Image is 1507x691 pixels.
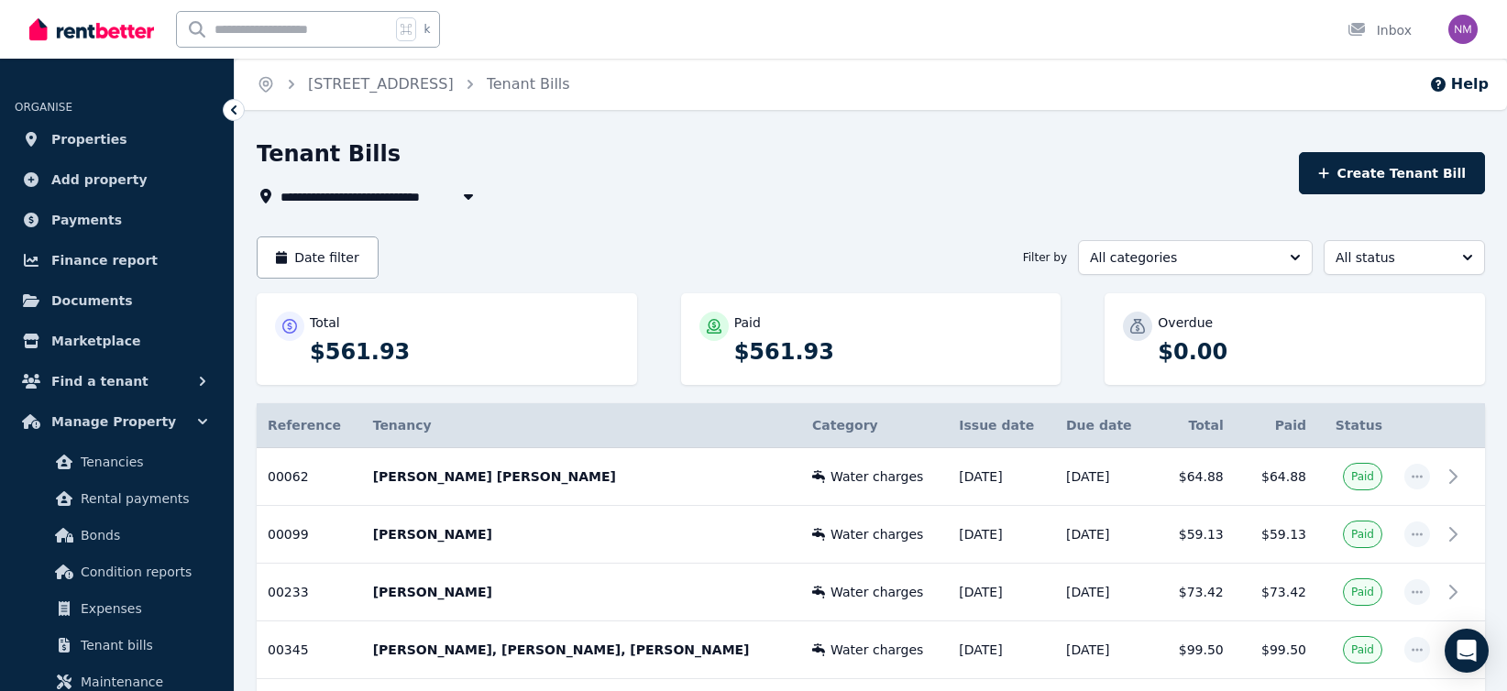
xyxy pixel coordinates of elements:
span: Water charges [830,525,923,543]
span: Paid [1351,469,1374,484]
a: Properties [15,121,219,158]
div: Open Intercom Messenger [1445,629,1489,673]
span: Tenancies [81,451,204,473]
th: Status [1317,403,1393,448]
span: Documents [51,290,133,312]
p: $561.93 [310,337,619,367]
td: $99.50 [1235,621,1317,679]
th: Issue date [948,403,1055,448]
span: k [423,22,430,37]
th: Category [801,403,948,448]
span: Properties [51,128,127,150]
span: Manage Property [51,411,176,433]
span: Finance report [51,249,158,271]
img: Navi Motay [1448,15,1478,44]
span: Water charges [830,583,923,601]
a: Rental payments [22,480,212,517]
span: 00233 [268,585,309,599]
a: Payments [15,202,219,238]
a: Add property [15,161,219,198]
p: [PERSON_NAME] [PERSON_NAME] [373,467,790,486]
button: Find a tenant [15,363,219,400]
span: 00062 [268,469,309,484]
p: Total [310,313,340,332]
span: Add property [51,169,148,191]
p: Paid [734,313,761,332]
th: Due date [1055,403,1151,448]
button: All status [1324,240,1485,275]
a: Tenant bills [22,627,212,664]
span: Condition reports [81,561,204,583]
a: [STREET_ADDRESS] [308,75,454,93]
span: 00345 [268,642,309,657]
td: $59.13 [1151,506,1234,564]
span: Paid [1351,527,1374,542]
td: [DATE] [948,621,1055,679]
td: [DATE] [948,564,1055,621]
td: $73.42 [1151,564,1234,621]
p: Overdue [1158,313,1213,332]
th: Total [1151,403,1234,448]
td: [DATE] [1055,621,1151,679]
button: Help [1429,73,1489,95]
td: [DATE] [948,506,1055,564]
td: $99.50 [1151,621,1234,679]
td: [DATE] [948,448,1055,506]
span: Marketplace [51,330,140,352]
span: Water charges [830,641,923,659]
span: Payments [51,209,122,231]
span: Paid [1351,585,1374,599]
span: 00099 [268,527,309,542]
img: RentBetter [29,16,154,43]
span: Expenses [81,598,204,620]
a: Finance report [15,242,219,279]
p: [PERSON_NAME], [PERSON_NAME], [PERSON_NAME] [373,641,790,659]
span: Water charges [830,467,923,486]
th: Tenancy [362,403,801,448]
div: Inbox [1347,21,1412,39]
span: ORGANISE [15,101,72,114]
a: Condition reports [22,554,212,590]
a: Bonds [22,517,212,554]
th: Paid [1235,403,1317,448]
span: Find a tenant [51,370,148,392]
td: $64.88 [1235,448,1317,506]
a: Expenses [22,590,212,627]
a: Documents [15,282,219,319]
td: [DATE] [1055,448,1151,506]
span: Bonds [81,524,204,546]
p: [PERSON_NAME] [373,525,790,543]
span: Filter by [1023,250,1067,265]
nav: Breadcrumb [235,59,592,110]
a: Marketplace [15,323,219,359]
button: Manage Property [15,403,219,440]
span: All status [1336,248,1447,267]
button: Create Tenant Bill [1299,152,1485,194]
button: All categories [1078,240,1313,275]
td: $59.13 [1235,506,1317,564]
a: Tenancies [22,444,212,480]
p: [PERSON_NAME] [373,583,790,601]
td: [DATE] [1055,564,1151,621]
span: All categories [1090,248,1275,267]
button: Date filter [257,236,379,279]
a: Tenant Bills [487,75,570,93]
span: Tenant bills [81,634,204,656]
span: Rental payments [81,488,204,510]
td: $73.42 [1235,564,1317,621]
h1: Tenant Bills [257,139,401,169]
td: [DATE] [1055,506,1151,564]
span: Paid [1351,642,1374,657]
p: $0.00 [1158,337,1467,367]
td: $64.88 [1151,448,1234,506]
span: Reference [268,418,341,433]
p: $561.93 [734,337,1043,367]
